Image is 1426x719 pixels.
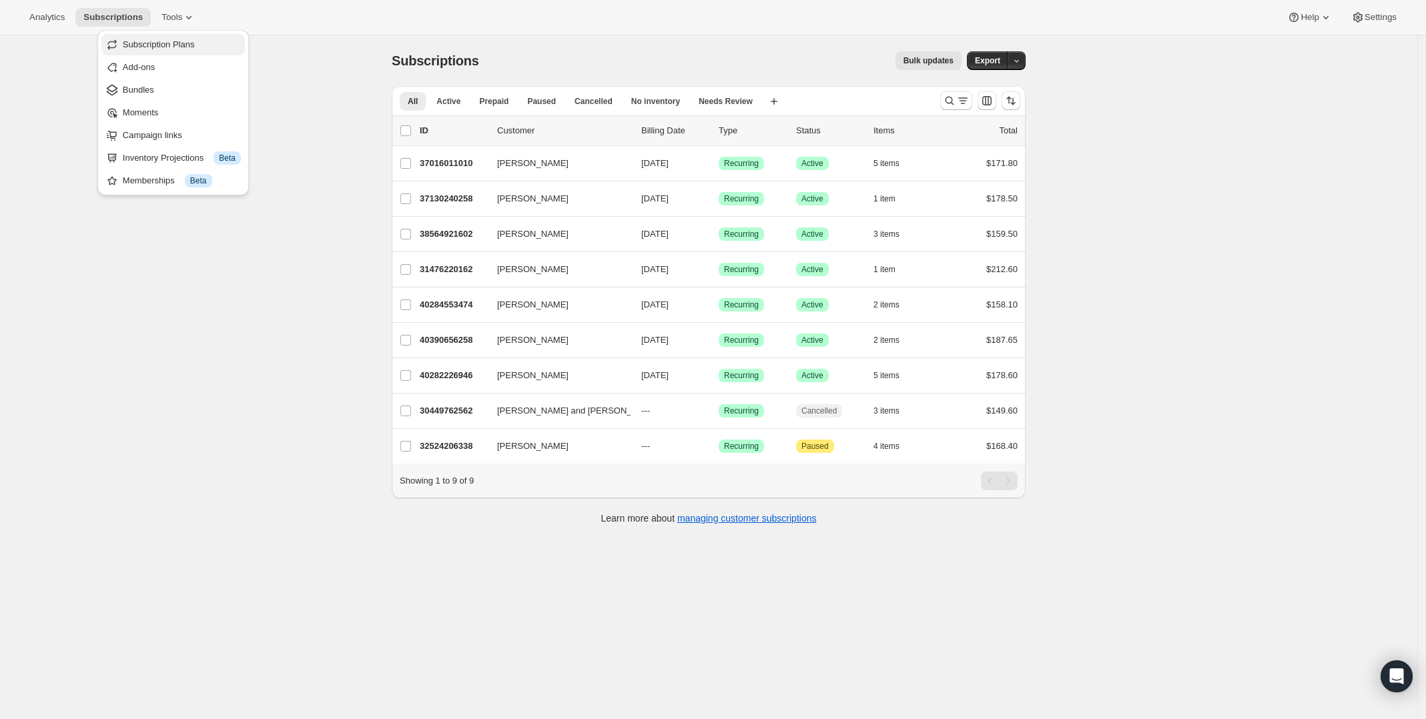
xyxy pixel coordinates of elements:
[873,264,896,275] span: 1 item
[801,406,837,416] span: Cancelled
[801,264,823,275] span: Active
[986,193,1018,203] span: $178.50
[575,96,613,107] span: Cancelled
[724,193,759,204] span: Recurring
[101,102,245,123] button: Moments
[123,39,195,49] span: Subscription Plans
[873,331,914,349] button: 2 items
[801,299,823,310] span: Active
[724,264,759,275] span: Recurring
[83,12,143,23] span: Subscriptions
[978,91,996,110] button: Customize table column order and visibility
[1381,660,1413,692] div: Open Intercom Messenger
[392,53,479,68] span: Subscriptions
[489,259,623,280] button: [PERSON_NAME]
[420,402,1018,420] div: 30449762562[PERSON_NAME] and [PERSON_NAME]---SuccessRecurringCancelled3 items$149.60
[420,331,1018,349] div: 40390656258[PERSON_NAME][DATE]SuccessRecurringSuccessActive2 items$187.65
[801,229,823,239] span: Active
[873,189,910,208] button: 1 item
[420,263,486,276] p: 31476220162
[489,400,623,422] button: [PERSON_NAME] and [PERSON_NAME]
[981,472,1018,490] nav: Pagination
[420,227,486,241] p: 38564921602
[873,370,900,381] span: 5 items
[1365,12,1397,23] span: Settings
[975,55,1000,66] span: Export
[420,440,486,453] p: 32524206338
[420,260,1018,279] div: 31476220162[PERSON_NAME][DATE]SuccessRecurringSuccessActive1 item$212.60
[497,227,569,241] span: [PERSON_NAME]
[420,298,486,311] p: 40284553474
[641,441,650,451] span: ---
[986,441,1018,451] span: $168.40
[497,440,569,453] span: [PERSON_NAME]
[699,96,753,107] span: Needs Review
[101,147,245,169] button: Inventory Projections
[967,51,1008,70] button: Export
[796,124,863,137] p: Status
[123,174,241,187] div: Memberships
[420,189,1018,208] div: 37130240258[PERSON_NAME][DATE]SuccessRecurringSuccessActive1 item$178.50
[986,158,1018,168] span: $171.80
[724,370,759,381] span: Recurring
[436,96,460,107] span: Active
[631,96,680,107] span: No inventory
[489,223,623,245] button: [PERSON_NAME]
[420,157,486,170] p: 37016011010
[873,402,914,420] button: 3 items
[123,85,154,95] span: Bundles
[873,437,914,456] button: 4 items
[527,96,556,107] span: Paused
[1301,12,1319,23] span: Help
[873,299,900,310] span: 2 items
[420,124,486,137] p: ID
[873,260,910,279] button: 1 item
[101,170,245,191] button: Memberships
[873,124,940,137] div: Items
[873,366,914,385] button: 5 items
[29,12,65,23] span: Analytics
[190,175,207,186] span: Beta
[641,124,708,137] p: Billing Date
[940,91,972,110] button: Search and filter results
[420,225,1018,243] div: 38564921602[PERSON_NAME][DATE]SuccessRecurringSuccessActive3 items$159.50
[724,158,759,169] span: Recurring
[420,192,486,205] p: 37130240258
[497,192,569,205] span: [PERSON_NAME]
[497,404,659,418] span: [PERSON_NAME] and [PERSON_NAME]
[641,370,669,380] span: [DATE]
[896,51,962,70] button: Bulk updates
[75,8,151,27] button: Subscriptions
[420,333,486,347] p: 40390656258
[101,34,245,55] button: Subscription Plans
[724,299,759,310] span: Recurring
[489,329,623,351] button: [PERSON_NAME]
[986,299,1018,309] span: $158.10
[497,333,569,347] span: [PERSON_NAME]
[873,225,914,243] button: 3 items
[101,57,245,78] button: Add-ons
[420,295,1018,314] div: 40284553474[PERSON_NAME][DATE]SuccessRecurringSuccessActive2 items$158.10
[420,366,1018,385] div: 40282226946[PERSON_NAME][DATE]SuccessRecurringSuccessActive5 items$178.60
[497,263,569,276] span: [PERSON_NAME]
[801,441,829,452] span: Paused
[801,370,823,381] span: Active
[873,158,900,169] span: 5 items
[21,8,73,27] button: Analytics
[719,124,785,137] div: Type
[1279,8,1340,27] button: Help
[161,12,182,23] span: Tools
[873,335,900,345] span: 2 items
[986,406,1018,416] span: $149.60
[724,229,759,239] span: Recurring
[641,406,650,416] span: ---
[219,153,236,163] span: Beta
[801,193,823,204] span: Active
[489,436,623,457] button: [PERSON_NAME]
[641,299,669,309] span: [DATE]
[489,153,623,174] button: [PERSON_NAME]
[601,512,817,525] p: Learn more about
[408,96,418,107] span: All
[677,513,817,524] a: managing customer subscriptions
[641,193,669,203] span: [DATE]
